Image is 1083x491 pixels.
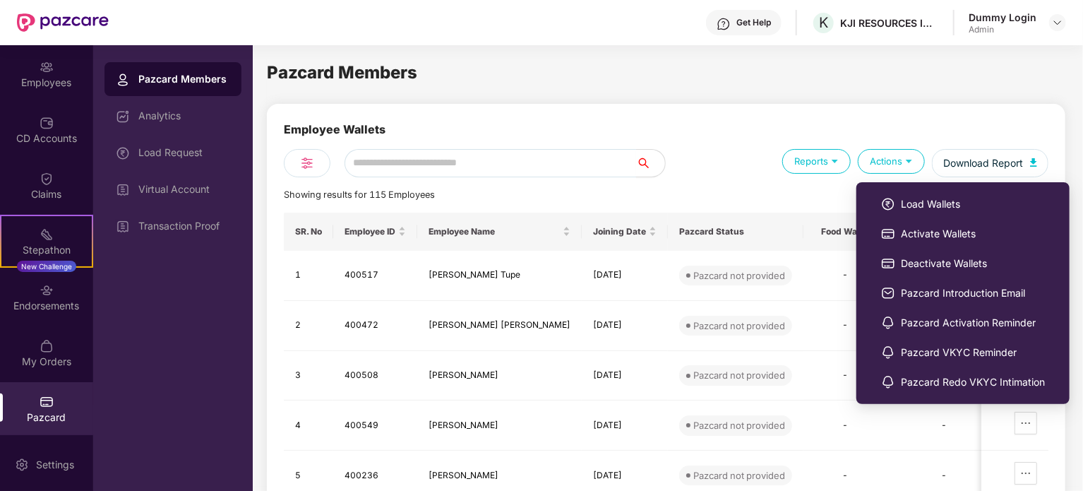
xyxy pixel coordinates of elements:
[819,14,828,31] span: K
[284,251,333,301] td: 1
[881,316,895,330] img: svg+xml;base64,PHN2ZyBpZD0iTm90aWZpY2F0aW9ucyIgeG1sbnM9Imh0dHA6Ly93d3cudzMub3JnLzIwMDAvc3ZnIiB3aW...
[417,401,582,451] td: [PERSON_NAME]
[40,60,54,74] img: svg+xml;base64,PHN2ZyBpZD0iRW1wbG95ZWVzIiB4bWxucz0iaHR0cDovL3d3dy53My5vcmcvMjAwMC9zdmciIHdpZHRoPS...
[942,420,947,430] span: -
[138,147,230,158] div: Load Request
[333,213,417,251] th: Employee ID
[636,149,666,177] button: search
[429,226,560,237] span: Employee Name
[138,220,230,232] div: Transaction Proof
[881,256,895,271] img: svg+xml;base64,PHN2ZyBpZD0iUGF6Y2FyZCIgeG1sbnM9Imh0dHA6Ly93d3cudzMub3JnLzIwMDAvc3ZnIiB3aWR0aD0iMj...
[116,183,130,197] img: svg+xml;base64,PHN2ZyBpZD0iVmlydHVhbF9BY2NvdW50IiBkYXRhLW5hbWU9IlZpcnR1YWwgQWNjb3VudCIgeG1sbnM9Im...
[901,256,1045,271] span: Deactivate Wallets
[40,339,54,353] img: svg+xml;base64,PHN2ZyBpZD0iTXlfT3JkZXJzIiBkYXRhLW5hbWU9Ik15IE9yZGVycyIgeG1sbnM9Imh0dHA6Ly93d3cudz...
[284,213,333,251] th: SR. No
[17,13,109,32] img: New Pazcare Logo
[881,227,895,241] img: svg+xml;base64,PHN2ZyBpZD0iUGF6Y2FyZCIgeG1sbnM9Imh0dHA6Ly93d3cudzMub3JnLzIwMDAvc3ZnIiB3aWR0aD0iMj...
[417,251,582,301] td: [PERSON_NAME] Tupe
[138,184,230,195] div: Virtual Account
[116,110,130,124] img: svg+xml;base64,PHN2ZyBpZD0iRGFzaGJvYXJkIiB4bWxucz0iaHR0cDovL3d3dy53My5vcmcvMjAwMC9zdmciIHdpZHRoPS...
[40,227,54,242] img: svg+xml;base64,PHN2ZyB4bWxucz0iaHR0cDovL3d3dy53My5vcmcvMjAwMC9zdmciIHdpZHRoPSIyMSIgaGVpZ2h0PSIyMC...
[881,345,895,360] img: svg+xml;base64,PHN2ZyBpZD0iTm90aWZpY2F0aW9ucyIgeG1sbnM9Imh0dHA6Ly93d3cudzMub3JnLzIwMDAvc3ZnIiB3aW...
[284,121,385,149] div: Employee Wallets
[284,351,333,401] td: 3
[803,213,887,251] th: Food Wallet
[582,251,668,301] td: [DATE]
[881,286,895,300] img: svg+xml;base64,PHN2ZyBpZD0iRW1haWwiIHhtbG5zPSJodHRwOi8vd3d3LnczLm9yZy8yMDAwL3N2ZyIgd2lkdGg9IjIwIi...
[969,24,1036,35] div: Admin
[417,213,582,251] th: Employee Name
[267,62,417,83] span: Pazcard Members
[969,11,1036,24] div: Dummy Login
[840,16,939,30] div: KJI RESOURCES INDIA PRIVATE LIMITED
[693,268,785,283] div: Pazcard not provided
[284,401,333,451] td: 4
[1015,462,1037,485] button: ellipsis
[717,17,731,31] img: svg+xml;base64,PHN2ZyBpZD0iSGVscC0zMngzMiIgeG1sbnM9Imh0dHA6Ly93d3cudzMub3JnLzIwMDAvc3ZnIiB3aWR0aD...
[138,110,230,122] div: Analytics
[417,301,582,351] td: [PERSON_NAME] [PERSON_NAME]
[858,149,925,174] div: Actions
[40,172,54,186] img: svg+xml;base64,PHN2ZyBpZD0iQ2xhaW0iIHhtbG5zPSJodHRwOi8vd3d3LnczLm9yZy8yMDAwL3N2ZyIgd2lkdGg9IjIwIi...
[828,154,842,167] img: svg+xml;base64,PHN2ZyB4bWxucz0iaHR0cDovL3d3dy53My5vcmcvMjAwMC9zdmciIHdpZHRoPSIxOSIgaGVpZ2h0PSIxOS...
[901,285,1045,301] span: Pazcard Introduction Email
[138,72,230,86] div: Pazcard Members
[417,351,582,401] td: [PERSON_NAME]
[881,197,895,211] img: svg+xml;base64,PHN2ZyBpZD0iTG9hZF9SZXF1ZXN0IiBkYXRhLW5hbWU9IkxvYWQgUmVxdWVzdCIgeG1sbnM9Imh0dHA6Ly...
[736,17,771,28] div: Get Help
[1052,17,1063,28] img: svg+xml;base64,PHN2ZyBpZD0iRHJvcGRvd24tMzJ4MzIiIHhtbG5zPSJodHRwOi8vd3d3LnczLm9yZy8yMDAwL3N2ZyIgd2...
[843,369,849,380] span: -
[333,401,417,451] td: 400549
[693,468,785,483] div: Pazcard not provided
[299,155,316,172] img: svg+xml;base64,PHN2ZyB4bWxucz0iaHR0cDovL3d3dy53My5vcmcvMjAwMC9zdmciIHdpZHRoPSIyNCIgaGVpZ2h0PSIyNC...
[668,213,803,251] th: Pazcard Status
[17,261,76,272] div: New Challenge
[901,374,1045,390] span: Pazcard Redo VKYC Intimation
[333,351,417,401] td: 400508
[901,196,1045,212] span: Load Wallets
[40,395,54,409] img: svg+xml;base64,PHN2ZyBpZD0iUGF6Y2FyZCIgeG1sbnM9Imh0dHA6Ly93d3cudzMub3JnLzIwMDAvc3ZnIiB3aWR0aD0iMj...
[843,269,849,280] span: -
[1015,418,1036,429] span: ellipsis
[901,345,1045,360] span: Pazcard VKYC Reminder
[116,73,130,87] img: svg+xml;base64,PHN2ZyBpZD0iUHJvZmlsZSIgeG1sbnM9Imh0dHA6Ly93d3cudzMub3JnLzIwMDAvc3ZnIiB3aWR0aD0iMj...
[636,158,665,169] span: search
[582,213,668,251] th: Joining Date
[1015,412,1037,434] button: ellipsis
[1,243,92,257] div: Stepathon
[843,420,849,430] span: -
[40,283,54,297] img: svg+xml;base64,PHN2ZyBpZD0iRW5kb3JzZW1lbnRzIiB4bWxucz0iaHR0cDovL3d3dy53My5vcmcvMjAwMC9zdmciIHdpZH...
[15,458,29,472] img: svg+xml;base64,PHN2ZyBpZD0iU2V0dGluZy0yMHgyMCIgeG1sbnM9Imh0dHA6Ly93d3cudzMub3JnLzIwMDAvc3ZnIiB3aW...
[881,375,895,389] img: svg+xml;base64,PHN2ZyBpZD0iTm90aWZpY2F0aW9ucyIgeG1sbnM9Imh0dHA6Ly93d3cudzMub3JnLzIwMDAvc3ZnIiB3aW...
[901,315,1045,331] span: Pazcard Activation Reminder
[693,418,785,432] div: Pazcard not provided
[693,368,785,382] div: Pazcard not provided
[284,301,333,351] td: 2
[40,116,54,130] img: svg+xml;base64,PHN2ZyBpZD0iQ0RfQWNjb3VudHMiIGRhdGEtbmFtZT0iQ0QgQWNjb3VudHMiIHhtbG5zPSJodHRwOi8vd3...
[582,401,668,451] td: [DATE]
[901,226,1045,242] span: Activate Wallets
[782,149,851,174] div: Reports
[1015,468,1036,479] span: ellipsis
[943,155,1023,171] span: Download Report
[593,226,646,237] span: Joining Date
[932,149,1048,177] button: Download Report
[333,251,417,301] td: 400517
[116,220,130,234] img: svg+xml;base64,PHN2ZyBpZD0iVmlydHVhbF9BY2NvdW50IiBkYXRhLW5hbWU9IlZpcnR1YWwgQWNjb3VudCIgeG1sbnM9Im...
[333,301,417,351] td: 400472
[942,470,947,480] span: -
[32,458,78,472] div: Settings
[1030,158,1037,167] img: svg+xml;base64,PHN2ZyB4bWxucz0iaHR0cDovL3d3dy53My5vcmcvMjAwMC9zdmciIHhtbG5zOnhsaW5rPSJodHRwOi8vd3...
[843,470,849,480] span: -
[582,351,668,401] td: [DATE]
[582,301,668,351] td: [DATE]
[693,319,785,333] div: Pazcard not provided
[345,226,395,237] span: Employee ID
[116,146,130,160] img: svg+xml;base64,PHN2ZyBpZD0iTG9hZF9SZXF1ZXN0IiBkYXRhLW5hbWU9IkxvYWQgUmVxdWVzdCIgeG1sbnM9Imh0dHA6Ly...
[902,154,916,167] img: svg+xml;base64,PHN2ZyB4bWxucz0iaHR0cDovL3d3dy53My5vcmcvMjAwMC9zdmciIHdpZHRoPSIxOSIgaGVpZ2h0PSIxOS...
[284,189,435,200] span: Showing results for 115 Employees
[843,319,849,330] span: -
